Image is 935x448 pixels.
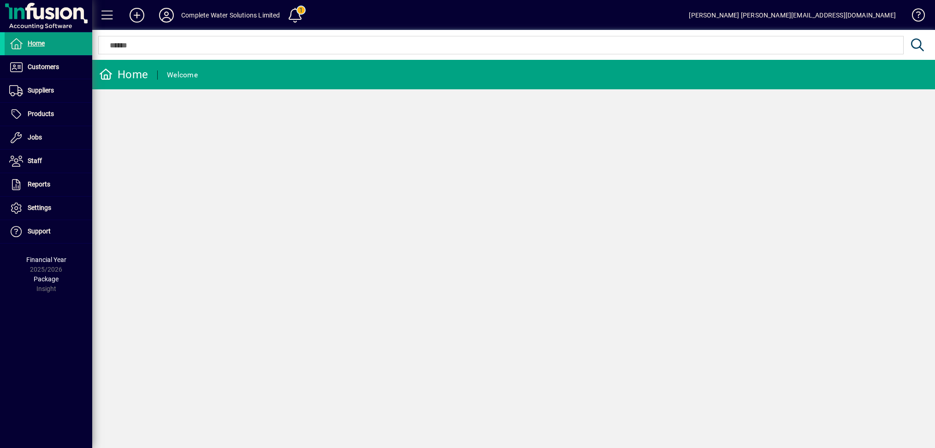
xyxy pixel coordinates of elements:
[28,134,42,141] span: Jobs
[122,7,152,23] button: Add
[5,173,92,196] a: Reports
[181,8,280,23] div: Complete Water Solutions Limited
[905,2,923,32] a: Knowledge Base
[5,79,92,102] a: Suppliers
[28,180,50,188] span: Reports
[28,157,42,164] span: Staff
[5,220,92,243] a: Support
[28,204,51,211] span: Settings
[34,275,59,283] span: Package
[5,197,92,220] a: Settings
[28,40,45,47] span: Home
[152,7,181,23] button: Profile
[28,227,51,235] span: Support
[28,110,54,117] span: Products
[5,126,92,149] a: Jobs
[5,150,92,173] a: Staff
[28,63,59,70] span: Customers
[167,68,198,82] div: Welcome
[26,256,66,263] span: Financial Year
[28,87,54,94] span: Suppliers
[689,8,896,23] div: [PERSON_NAME] [PERSON_NAME][EMAIL_ADDRESS][DOMAIN_NAME]
[5,103,92,126] a: Products
[99,67,148,82] div: Home
[5,56,92,79] a: Customers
